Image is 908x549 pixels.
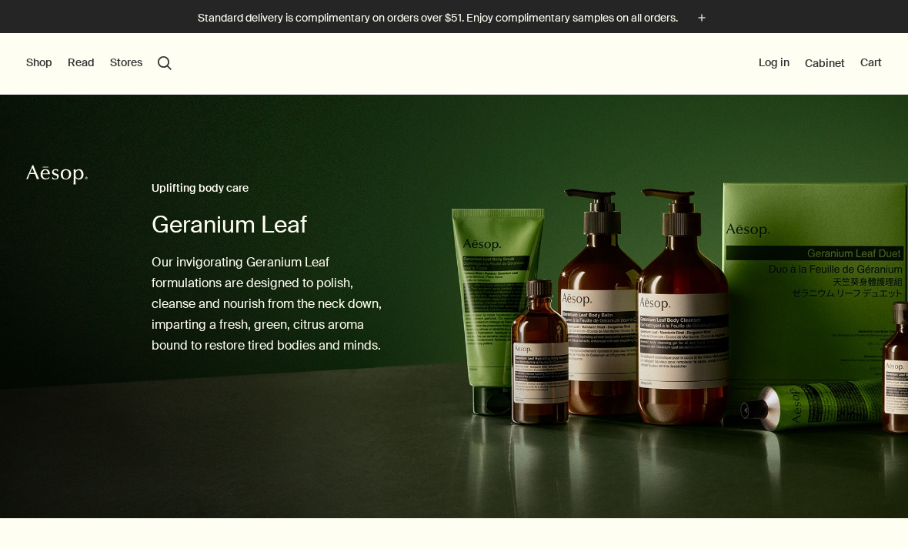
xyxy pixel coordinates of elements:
[805,56,845,70] a: Cabinet
[198,10,678,26] p: Standard delivery is complimentary on orders over $51. Enjoy complimentary samples on all orders.
[22,159,92,194] a: Aesop
[152,252,392,357] p: Our invigorating Geranium Leaf formulations are designed to polish, cleanse and nourish from the ...
[26,55,52,71] button: Shop
[110,55,142,71] button: Stores
[158,56,172,70] button: Open search
[26,33,172,95] nav: primary
[152,179,392,198] h2: Uplifting body care
[759,55,789,71] button: Log in
[198,9,710,27] button: Standard delivery is complimentary on orders over $51. Enjoy complimentary samples on all orders.
[759,33,882,95] nav: supplementary
[68,55,95,71] button: Read
[26,163,88,186] svg: Aesop
[152,209,392,240] h1: Geranium Leaf
[860,55,882,71] button: Cart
